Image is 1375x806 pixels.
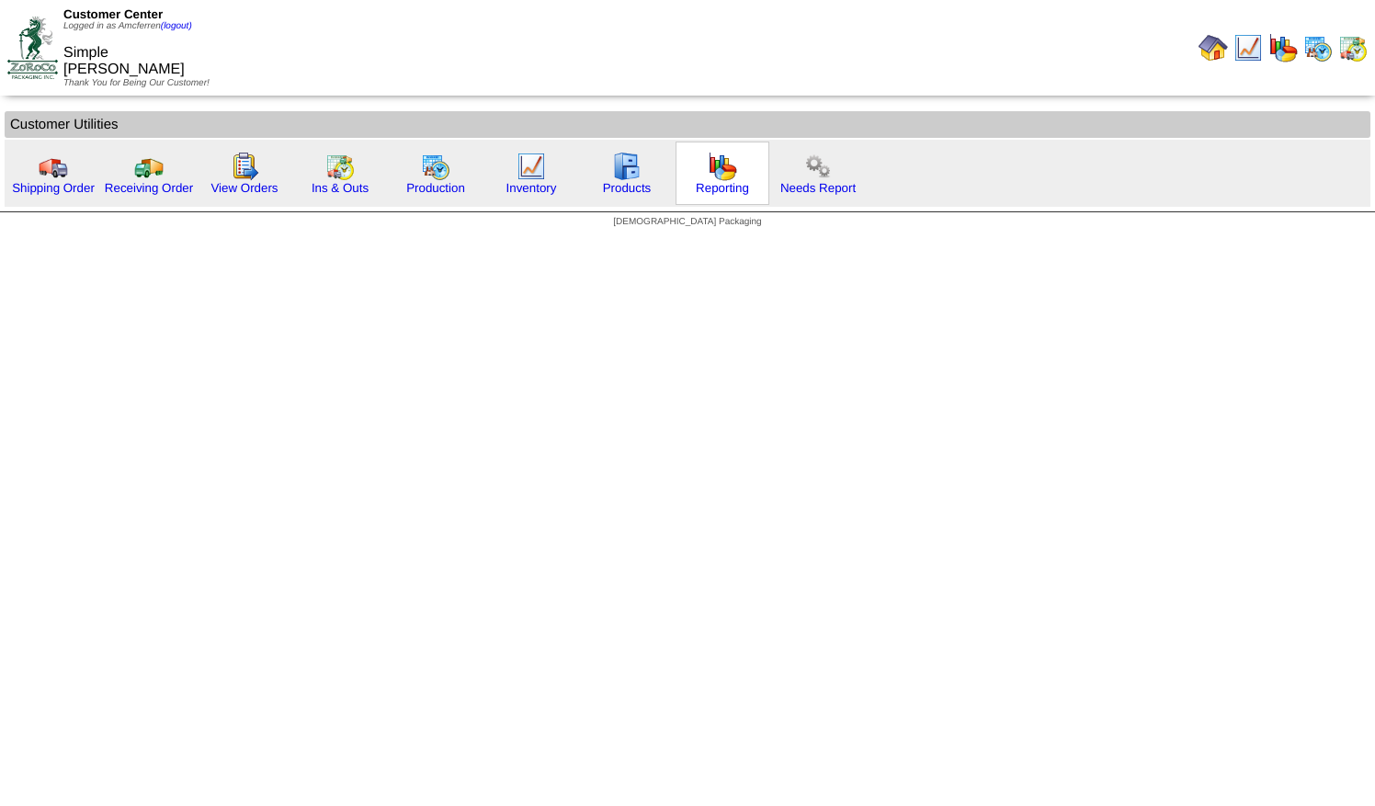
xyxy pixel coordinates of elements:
[5,111,1370,138] td: Customer Utilities
[312,181,369,195] a: Ins & Outs
[1338,33,1368,62] img: calendarinout.gif
[612,152,642,181] img: cabinet.gif
[1303,33,1333,62] img: calendarprod.gif
[506,181,557,195] a: Inventory
[63,78,210,88] span: Thank You for Being Our Customer!
[406,181,465,195] a: Production
[1199,33,1228,62] img: home.gif
[12,181,95,195] a: Shipping Order
[39,152,68,181] img: truck.gif
[63,21,192,31] span: Logged in as Amcferren
[63,7,163,21] span: Customer Center
[613,217,761,227] span: [DEMOGRAPHIC_DATA] Packaging
[1268,33,1298,62] img: graph.gif
[210,181,278,195] a: View Orders
[517,152,546,181] img: line_graph.gif
[7,17,58,78] img: ZoRoCo_Logo(Green%26Foil)%20jpg.webp
[105,181,193,195] a: Receiving Order
[803,152,833,181] img: workflow.png
[603,181,652,195] a: Products
[1233,33,1263,62] img: line_graph.gif
[161,21,192,31] a: (logout)
[230,152,259,181] img: workorder.gif
[325,152,355,181] img: calendarinout.gif
[696,181,749,195] a: Reporting
[421,152,450,181] img: calendarprod.gif
[63,45,185,77] span: Simple [PERSON_NAME]
[134,152,164,181] img: truck2.gif
[780,181,856,195] a: Needs Report
[708,152,737,181] img: graph.gif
